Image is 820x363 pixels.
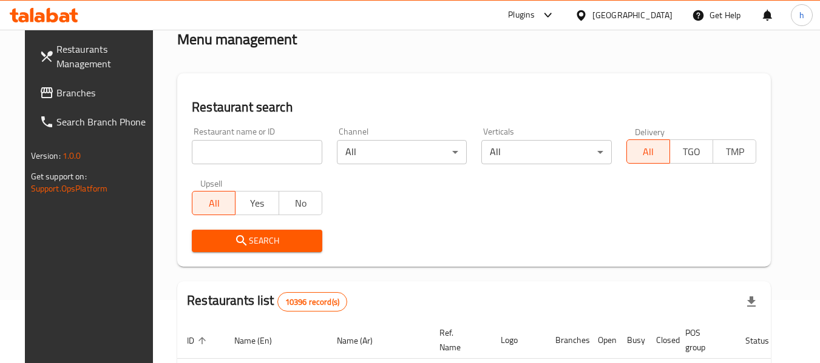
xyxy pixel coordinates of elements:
[56,42,152,71] span: Restaurants Management
[491,322,546,359] th: Logo
[713,139,756,164] button: TMP
[202,233,313,248] span: Search
[30,35,162,78] a: Restaurants Management
[30,78,162,107] a: Branches
[240,195,274,212] span: Yes
[481,140,612,164] div: All
[588,322,617,359] th: Open
[200,179,223,187] label: Upsell
[30,107,162,136] a: Search Branch Phone
[635,127,665,136] label: Delivery
[737,287,766,316] div: Export file
[745,333,785,348] span: Status
[284,195,317,212] span: No
[279,191,322,215] button: No
[192,230,322,252] button: Search
[197,195,231,212] span: All
[508,8,535,22] div: Plugins
[56,85,152,100] span: Branches
[234,333,288,348] span: Name (En)
[278,296,347,308] span: 10396 record(s)
[192,191,235,215] button: All
[277,292,347,311] div: Total records count
[799,8,804,22] span: h
[669,139,713,164] button: TGO
[546,322,588,359] th: Branches
[31,148,61,164] span: Version:
[63,148,81,164] span: 1.0.0
[675,143,708,161] span: TGO
[337,333,388,348] span: Name (Ar)
[192,140,322,164] input: Search for restaurant name or ID..
[337,140,467,164] div: All
[235,191,279,215] button: Yes
[187,291,347,311] h2: Restaurants list
[439,325,476,355] span: Ref. Name
[592,8,673,22] div: [GEOGRAPHIC_DATA]
[177,30,297,49] h2: Menu management
[192,98,756,116] h2: Restaurant search
[632,143,665,161] span: All
[56,115,152,129] span: Search Branch Phone
[646,322,676,359] th: Closed
[187,333,210,348] span: ID
[617,322,646,359] th: Busy
[31,181,108,196] a: Support.OpsPlatform
[31,168,87,184] span: Get support on:
[685,325,721,355] span: POS group
[626,139,670,164] button: All
[718,143,751,161] span: TMP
